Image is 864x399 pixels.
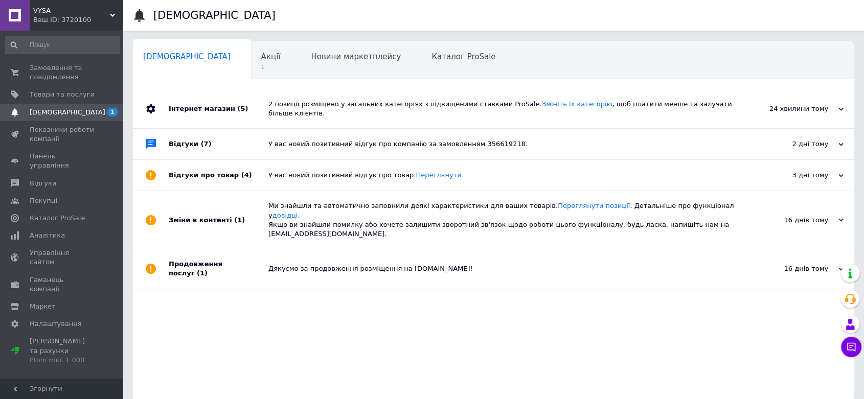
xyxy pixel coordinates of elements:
span: 1 [107,108,118,116]
span: Показники роботи компанії [30,125,95,144]
div: 16 днів тому [741,264,844,273]
div: 2 позиції розміщено у загальних категоріях з підвищеними ставками ProSale. , щоб платити менше та... [268,100,741,118]
div: Зміни в контенті [169,191,268,249]
a: довідці [272,212,298,219]
div: Дякуємо за продовження розміщення на [DOMAIN_NAME]! [268,264,741,273]
div: Інтернет магазин [169,89,268,128]
span: Налаштування [30,319,82,328]
span: (1) [197,269,208,277]
span: Маркет [30,302,56,311]
span: (4) [241,171,252,179]
span: Каталог ProSale [431,52,495,61]
span: [DEMOGRAPHIC_DATA] [30,108,105,117]
h1: [DEMOGRAPHIC_DATA] [153,9,276,21]
span: Гаманець компанії [30,275,95,294]
span: Управління сайтом [30,248,95,267]
span: Покупці [30,196,57,205]
div: 2 дні тому [741,139,844,149]
span: Новини маркетплейсу [311,52,401,61]
span: Відгуки [30,179,56,188]
div: Prom мікс 1 000 [30,356,95,365]
span: Акції [261,52,281,61]
span: Товари та послуги [30,90,95,99]
span: Аналітика [30,231,65,240]
div: Ваш ID: 3720100 [33,15,123,25]
a: Переглянути [416,171,461,179]
div: У вас новий позитивний відгук про товар. [268,171,741,180]
div: Продовження послуг [169,249,268,288]
span: Каталог ProSale [30,214,85,223]
span: VYSA [33,6,110,15]
a: Змініть їх категорію [542,100,612,108]
span: (7) [201,140,212,148]
div: 24 хвилини тому [741,104,844,113]
div: 3 дні тому [741,171,844,180]
span: Панель управління [30,152,95,170]
span: (5) [237,105,248,112]
span: (1) [234,216,245,224]
span: Замовлення та повідомлення [30,63,95,82]
span: [DEMOGRAPHIC_DATA] [143,52,231,61]
button: Чат з покупцем [841,337,861,357]
div: У вас новий позитивний відгук про компанію за замовленням 356619218. [268,139,741,149]
div: 16 днів тому [741,216,844,225]
input: Пошук [5,36,120,54]
span: 1 [261,63,281,71]
div: Відгуки [169,129,268,159]
div: Ми знайшли та автоматично заповнили деякі характеристики для ваших товарів. . Детальніше про функ... [268,201,741,239]
span: [PERSON_NAME] та рахунки [30,337,95,365]
a: Переглянути позиції [558,202,630,209]
div: Відгуки про товар [169,160,268,191]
